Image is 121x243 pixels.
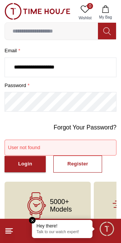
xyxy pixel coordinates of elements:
[5,3,70,20] img: ...
[37,230,88,235] p: Talk to our watch expert!
[76,3,95,22] a: 0Wishlist
[95,3,116,22] button: My Bag
[54,123,116,132] a: Forgot Your Password?
[99,221,115,237] div: Chat Widget
[87,3,93,9] span: 0
[29,217,36,224] em: Close tooltip
[8,145,113,151] div: User not found
[76,15,95,21] span: Wishlist
[5,47,116,55] label: Email
[50,198,72,213] span: 5000+ Models
[5,82,116,89] label: password
[53,156,102,173] button: Register
[37,223,88,229] div: Hey there!
[96,14,115,20] span: My Bag
[5,156,46,172] button: Login
[67,160,88,168] div: Register
[18,160,32,168] div: Login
